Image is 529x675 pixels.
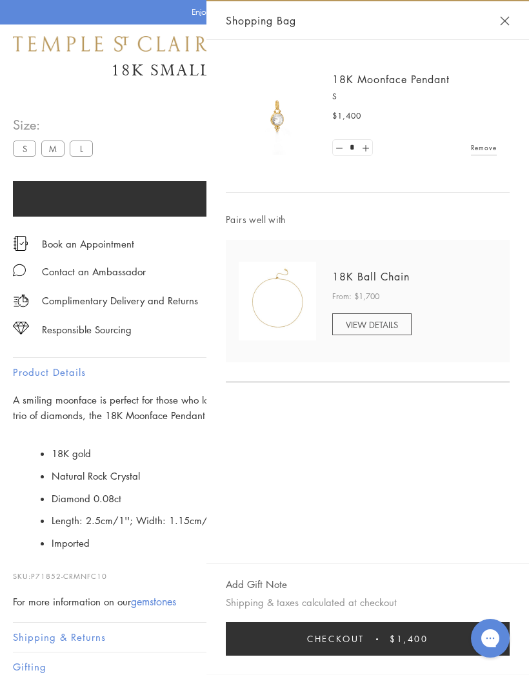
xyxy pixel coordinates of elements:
[226,622,510,656] button: Checkout $1,400
[390,632,428,646] span: $1,400
[346,318,398,331] span: VIEW DETAILS
[13,181,472,217] button: Add to bag
[333,140,346,156] a: Set quantity to 0
[13,558,516,582] p: SKU:
[359,140,372,156] a: Set quantity to 2
[226,212,510,227] span: Pairs well with
[13,264,26,277] img: MessageIcon-01_2.svg
[239,262,316,340] img: N88805-BC16EXT
[52,447,91,460] span: 18K gold
[41,141,65,157] label: M
[131,594,176,609] a: gemstones
[13,114,98,135] span: Size:
[471,141,497,155] a: Remove
[332,269,410,284] a: 18K Ball Chain
[332,290,379,303] span: From: $1,700
[52,469,140,482] span: Natural Rock Crystal
[42,293,198,309] p: Complimentary Delivery and Returns
[307,632,364,646] span: Checkout
[31,571,107,581] span: P71852-CRMNFC10
[239,77,316,155] img: P71852-CRMNFC10
[13,623,516,652] button: Shipping & Returns
[332,313,412,335] a: VIEW DETAILS
[52,536,90,549] span: Imported
[42,264,146,280] div: Contact an Ambassador
[332,72,450,86] a: 18K Moonface Pendant
[13,236,28,251] img: icon_appointment.svg
[332,110,361,122] span: $1,400
[52,514,234,527] span: Length: 2.5cm/1''; Width: 1.15cm/0.45''
[70,141,93,157] label: L
[13,36,208,52] img: Temple St. Clair
[13,392,516,424] p: A smiling moonface is perfect for those who love the night sky. Featuring finely polished rock cr...
[226,594,510,611] p: Shipping & taxes calculated at checkout
[13,141,36,157] label: S
[226,12,296,29] span: Shopping Bag
[332,90,497,103] p: S
[192,6,338,19] p: Enjoy Complimentary Delivery & Returns
[42,237,134,251] a: Book an Appointment
[226,576,287,592] button: Add Gift Note
[52,492,121,505] span: Diamond 0.08ct
[13,594,516,610] div: For more information on our
[500,16,510,26] button: Close Shopping Bag
[13,293,29,309] img: icon_delivery.svg
[13,322,29,335] img: icon_sourcing.svg
[13,358,516,387] button: Product Details
[13,59,516,82] h1: 18K Small Moonface Pendant
[42,322,132,338] div: Responsible Sourcing
[464,614,516,662] iframe: Gorgias live chat messenger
